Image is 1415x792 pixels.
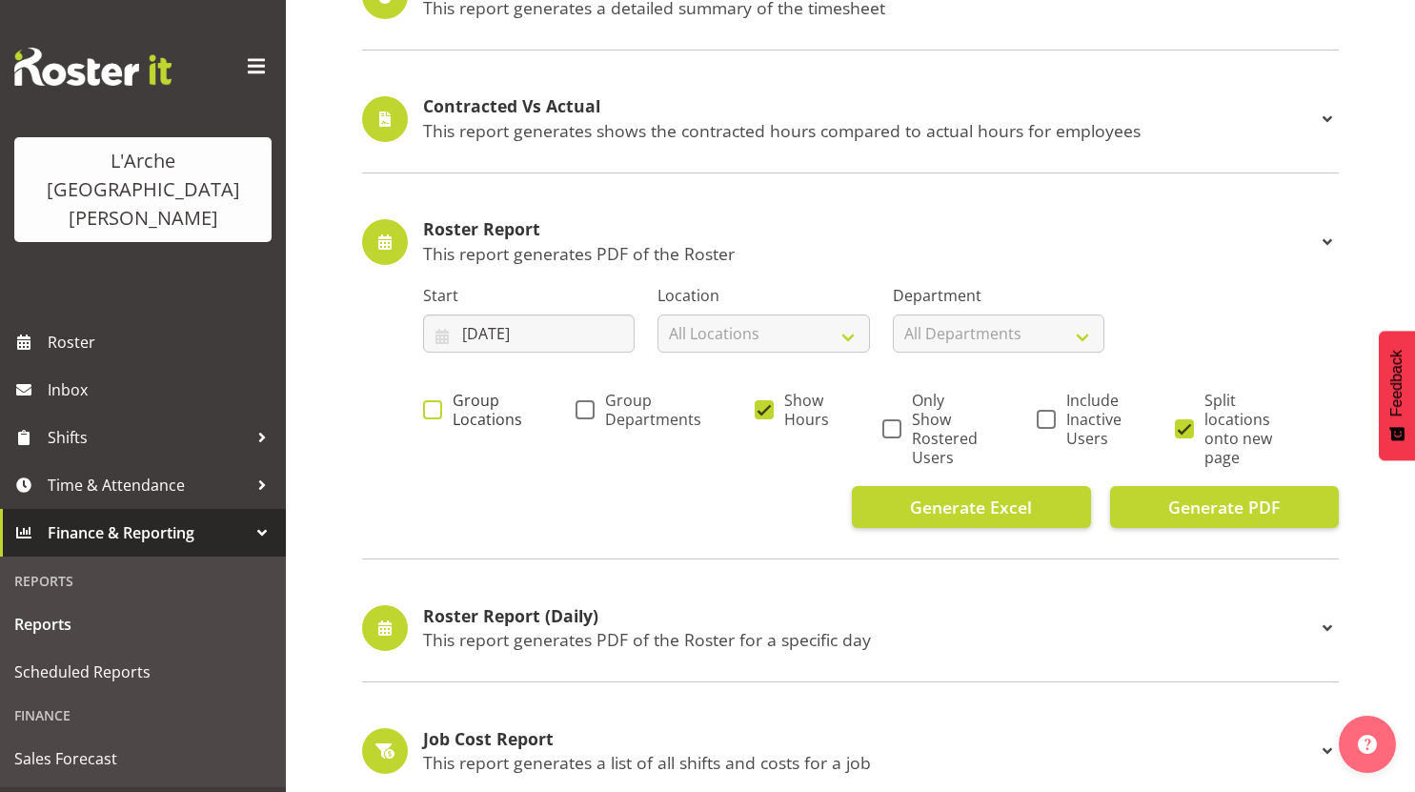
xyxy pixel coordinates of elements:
[595,391,701,429] span: Group Departments
[362,219,1339,265] div: Roster Report This report generates PDF of the Roster
[14,48,172,86] img: Rosterit website logo
[1110,486,1339,528] button: Generate PDF
[423,284,635,307] label: Start
[33,147,253,233] div: L'Arche [GEOGRAPHIC_DATA][PERSON_NAME]
[1194,391,1285,467] span: Split locations onto new page
[657,284,869,307] label: Location
[48,328,276,356] span: Roster
[423,97,1316,116] h4: Contracted Vs Actual
[1388,350,1405,416] span: Feedback
[423,315,635,353] input: Click to select...
[442,391,522,429] span: Group Locations
[423,120,1316,141] p: This report generates shows the contracted hours compared to actual hours for employees
[5,696,281,735] div: Finance
[48,423,248,452] span: Shifts
[5,600,281,648] a: Reports
[893,284,1104,307] label: Department
[1168,495,1280,519] span: Generate PDF
[5,648,281,696] a: Scheduled Reports
[1379,331,1415,460] button: Feedback - Show survey
[423,730,1316,749] h4: Job Cost Report
[14,610,272,639] span: Reports
[5,735,281,782] a: Sales Forecast
[1056,391,1122,448] span: Include Inactive Users
[423,752,1316,773] p: This report generates a list of all shifts and costs for a job
[48,471,248,499] span: Time & Attendance
[48,376,276,404] span: Inbox
[1358,735,1377,754] img: help-xxl-2.png
[901,391,983,467] span: Only Show Rostered Users
[362,605,1339,651] div: Roster Report (Daily) This report generates PDF of the Roster for a specific day
[14,658,272,686] span: Scheduled Reports
[14,744,272,773] span: Sales Forecast
[774,391,829,429] span: Show Hours
[362,96,1339,142] div: Contracted Vs Actual This report generates shows the contracted hours compared to actual hours fo...
[5,561,281,600] div: Reports
[910,495,1032,519] span: Generate Excel
[423,220,1316,239] h4: Roster Report
[423,243,1316,264] p: This report generates PDF of the Roster
[423,629,1316,650] p: This report generates PDF of the Roster for a specific day
[852,486,1091,528] button: Generate Excel
[48,518,248,547] span: Finance & Reporting
[362,728,1339,774] div: Job Cost Report This report generates a list of all shifts and costs for a job
[423,607,1316,626] h4: Roster Report (Daily)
